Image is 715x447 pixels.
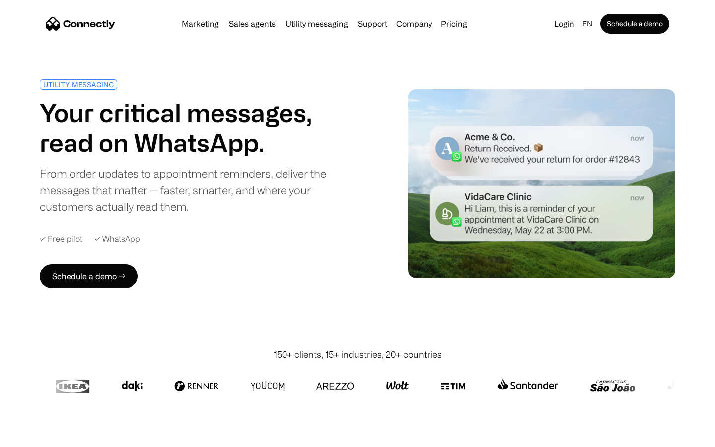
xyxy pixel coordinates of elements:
a: Utility messaging [282,20,352,28]
a: Sales agents [225,20,280,28]
a: Pricing [437,20,471,28]
h1: Your critical messages, read on WhatsApp. [40,98,354,157]
div: en [582,17,592,31]
a: Marketing [178,20,223,28]
ul: Language list [20,430,60,444]
div: From order updates to appointment reminders, deliver the messages that matter — faster, smarter, ... [40,165,354,215]
div: ✓ WhatsApp [94,234,140,244]
aside: Language selected: English [10,429,60,444]
div: Company [396,17,432,31]
a: Support [354,20,391,28]
div: ✓ Free pilot [40,234,82,244]
a: Schedule a demo [600,14,669,34]
div: UTILITY MESSAGING [43,81,114,88]
div: 150+ clients, 15+ industries, 20+ countries [274,348,442,361]
a: Login [550,17,578,31]
a: Schedule a demo → [40,264,138,288]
